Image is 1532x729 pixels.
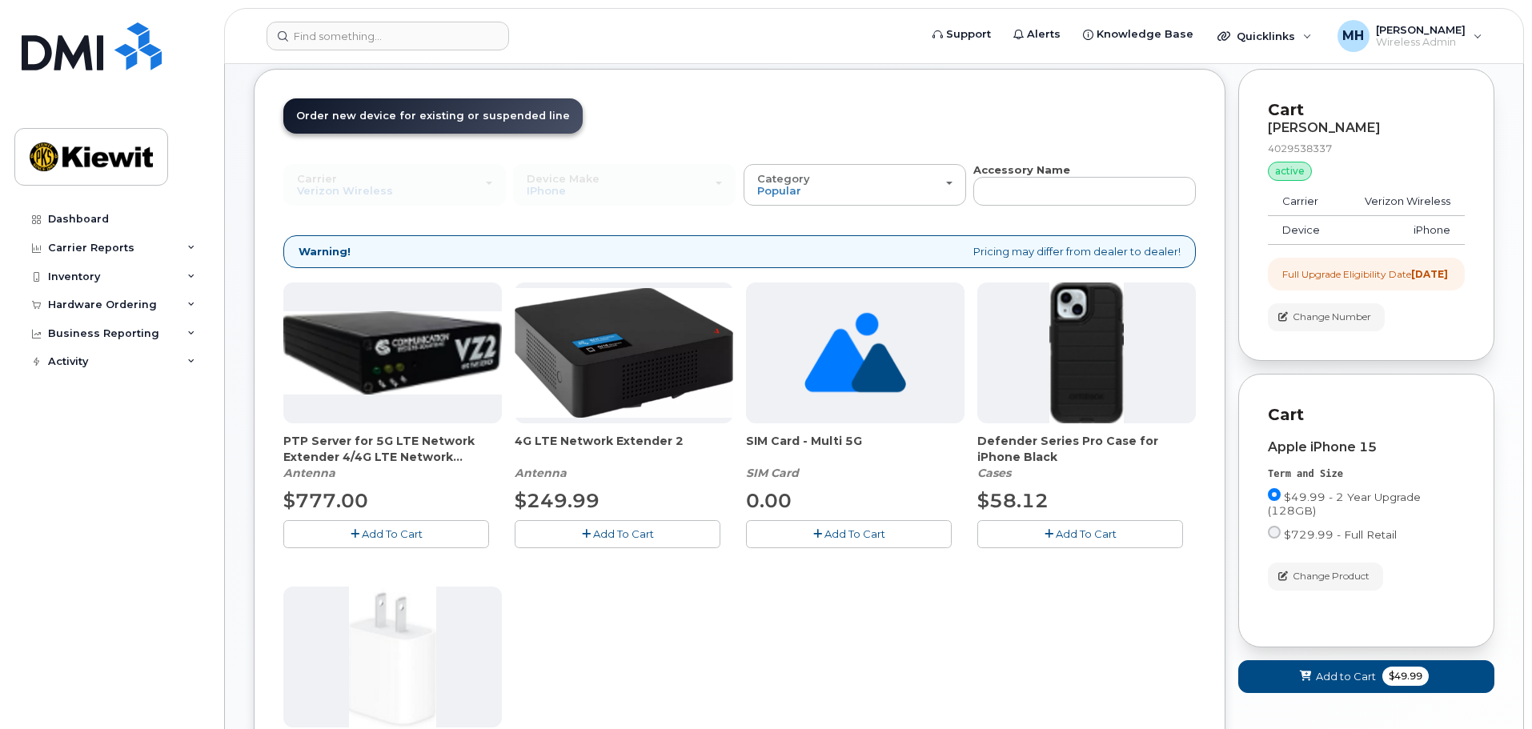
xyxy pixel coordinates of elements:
div: Term and Size [1268,467,1465,481]
div: Defender Series Pro Case for iPhone Black [977,433,1196,481]
span: Category [757,172,810,185]
span: Add To Cart [824,527,885,540]
span: Support [946,26,991,42]
em: SIM Card [746,466,799,480]
a: Knowledge Base [1072,18,1205,50]
span: Order new device for existing or suspended line [296,110,570,122]
button: Change Number [1268,303,1385,331]
span: SIM Card - Multi 5G [746,433,965,465]
button: Category Popular [744,164,966,206]
span: Wireless Admin [1376,36,1466,49]
img: apple20w.jpg [349,587,436,727]
span: Popular [757,184,801,197]
div: Pricing may differ from dealer to dealer! [283,235,1196,268]
a: Alerts [1002,18,1072,50]
span: Defender Series Pro Case for iPhone Black [977,433,1196,465]
em: Cases [977,466,1011,480]
strong: Accessory Name [973,163,1070,176]
p: Cart [1268,98,1465,122]
span: $249.99 [515,489,600,512]
button: Add To Cart [283,520,489,548]
span: $58.12 [977,489,1049,512]
span: $729.99 - Full Retail [1284,528,1397,541]
div: Quicklinks [1206,20,1323,52]
span: Change Number [1293,310,1371,324]
span: Alerts [1027,26,1061,42]
img: Casa_Sysem.png [283,311,502,395]
input: $49.99 - 2 Year Upgrade (128GB) [1268,488,1281,501]
td: Verizon Wireless [1340,187,1465,216]
span: Change Product [1293,569,1370,583]
span: Add To Cart [593,527,654,540]
div: 4G LTE Network Extender 2 [515,433,733,481]
img: no_image_found-2caef05468ed5679b831cfe6fc140e25e0c280774317ffc20a367ab7fd17291e.png [804,282,906,423]
button: Add To Cart [746,520,952,548]
span: $49.99 [1382,667,1429,686]
span: Add To Cart [1056,527,1117,540]
span: Knowledge Base [1097,26,1193,42]
a: Support [921,18,1002,50]
button: Add To Cart [515,520,720,548]
em: Antenna [515,466,567,480]
td: iPhone [1340,216,1465,245]
strong: Warning! [299,244,351,259]
span: $777.00 [283,489,368,512]
button: Add to Cart $49.99 [1238,660,1494,693]
span: MH [1342,26,1364,46]
span: 4G LTE Network Extender 2 [515,433,733,465]
input: $729.99 - Full Retail [1268,526,1281,539]
span: Add To Cart [362,527,423,540]
input: Find something... [267,22,509,50]
div: Apple iPhone 15 [1268,440,1465,455]
span: 0.00 [746,489,792,512]
iframe: Messenger Launcher [1462,659,1520,717]
span: Quicklinks [1237,30,1295,42]
div: Full Upgrade Eligibility Date [1282,267,1448,281]
span: PTP Server for 5G LTE Network Extender 4/4G LTE Network Extender 3 [283,433,502,465]
span: Add to Cart [1316,669,1376,684]
td: Carrier [1268,187,1340,216]
button: Add To Cart [977,520,1183,548]
div: [PERSON_NAME] [1268,121,1465,135]
button: Change Product [1268,563,1383,591]
img: 4glte_extender.png [515,288,733,417]
div: active [1268,162,1312,181]
div: PTP Server for 5G LTE Network Extender 4/4G LTE Network Extender 3 [283,433,502,481]
span: $49.99 - 2 Year Upgrade (128GB) [1268,491,1421,517]
td: Device [1268,216,1340,245]
div: SIM Card - Multi 5G [746,433,965,481]
strong: [DATE] [1411,268,1448,280]
div: 4029538337 [1268,142,1465,155]
img: defenderiphone14.png [1049,282,1125,423]
div: Matt Hester [1326,20,1494,52]
span: [PERSON_NAME] [1376,23,1466,36]
em: Antenna [283,466,335,480]
p: Cart [1268,403,1465,427]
